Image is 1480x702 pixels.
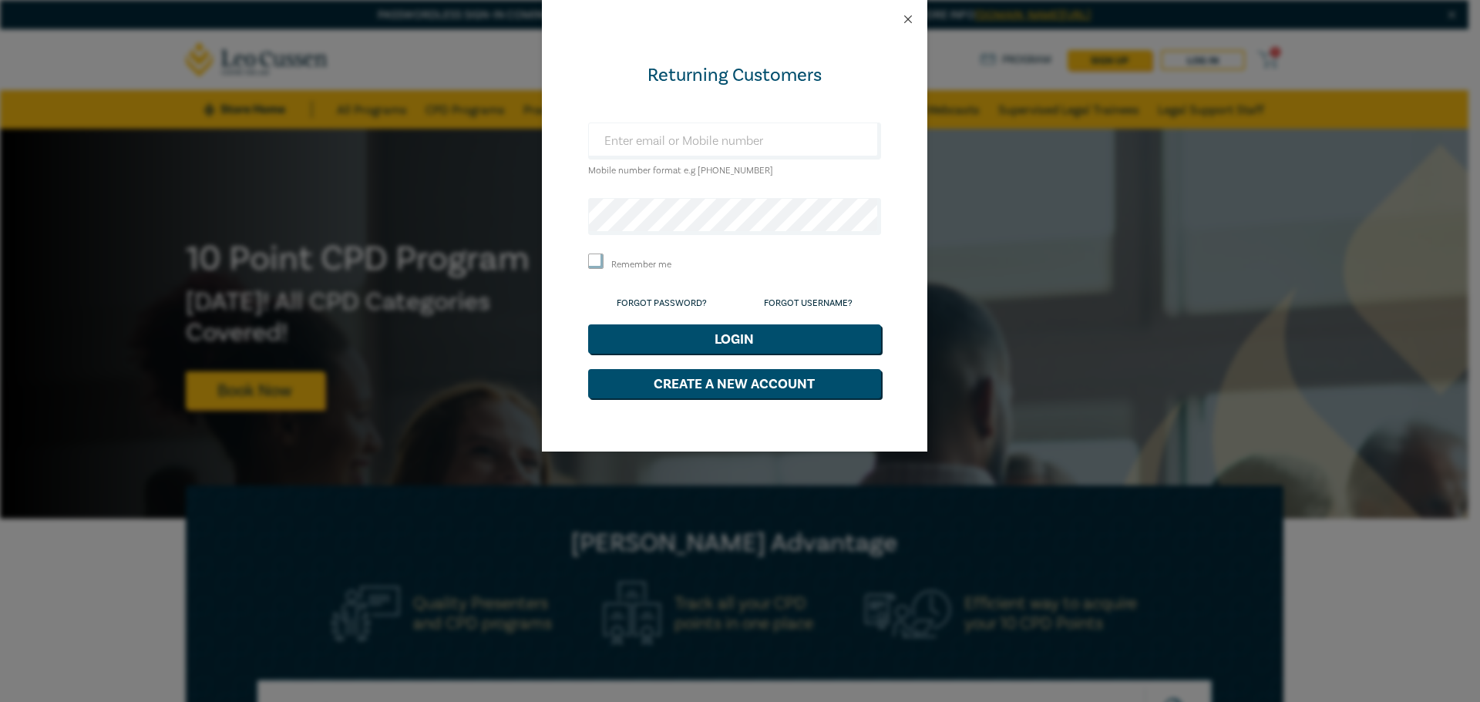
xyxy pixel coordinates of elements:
div: Returning Customers [588,63,881,88]
button: Login [588,324,881,354]
a: Forgot Username? [764,297,853,309]
label: Remember me [611,258,671,271]
button: Create a New Account [588,369,881,398]
button: Close [901,12,915,26]
input: Enter email or Mobile number [588,123,881,160]
small: Mobile number format e.g [PHONE_NUMBER] [588,165,773,176]
a: Forgot Password? [617,297,707,309]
